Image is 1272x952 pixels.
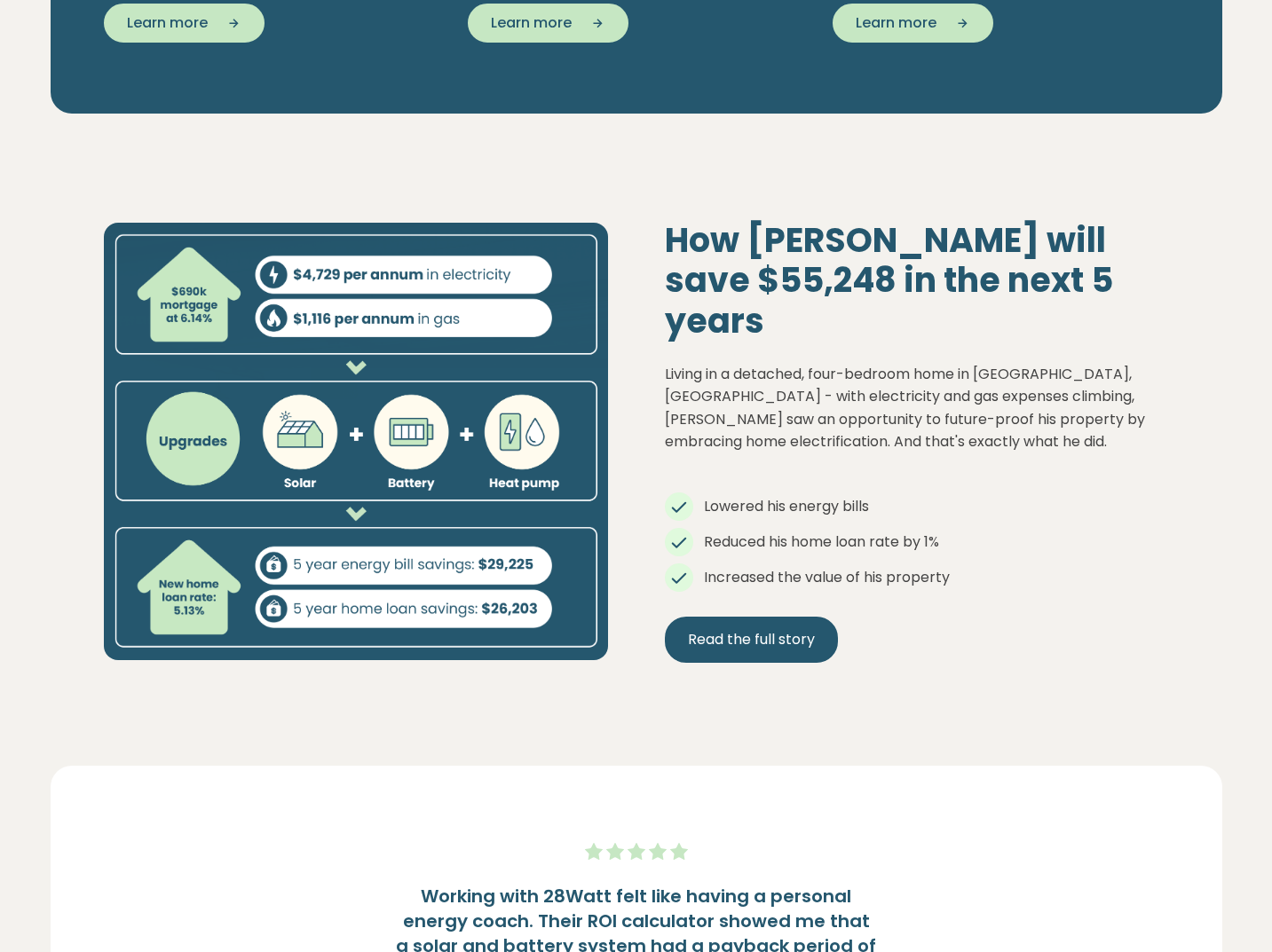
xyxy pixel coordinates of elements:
[104,4,265,43] button: Learn more
[665,363,1169,453] p: Living in a detached, four-bedroom home in [GEOGRAPHIC_DATA], [GEOGRAPHIC_DATA] - with electricit...
[856,12,936,34] span: Learn more
[491,12,572,34] span: Learn more
[104,223,608,660] img: Solar panel installation on a residential roof
[704,567,950,587] span: Increased the value of his property
[468,4,628,43] button: Learn more
[665,220,1169,342] h2: How [PERSON_NAME] will save $55,248 in the next 5 years
[665,617,838,663] a: Read the full story
[704,531,939,552] span: Reduced his home loan rate by 1%
[127,12,208,34] span: Learn more
[833,4,993,43] button: Learn more
[688,629,815,650] span: Read the full story
[704,496,869,516] span: Lowered his energy bills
